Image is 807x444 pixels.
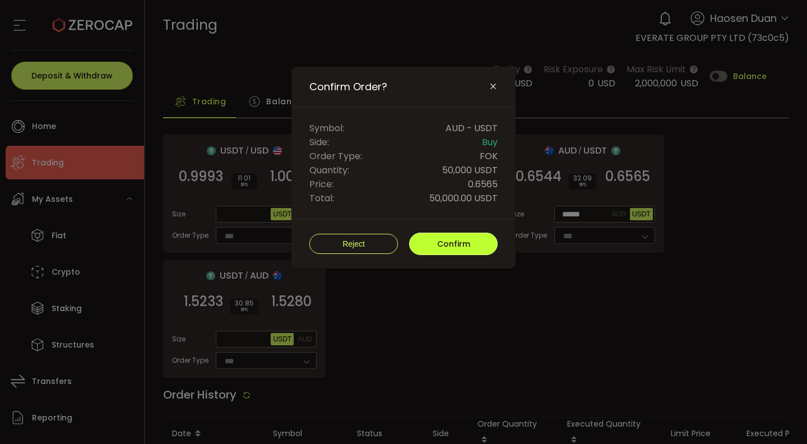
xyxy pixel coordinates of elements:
span: Order Type: [309,149,362,163]
span: Quantity: [309,163,349,177]
span: AUD - USDT [446,121,498,135]
button: Reject [309,234,398,254]
span: 50,000 USDT [442,163,498,177]
span: Buy [482,135,498,149]
span: Reject [342,239,365,248]
span: Confirm [437,238,470,249]
span: Side: [309,135,329,149]
span: Price: [309,177,333,191]
span: FOK [480,149,498,163]
span: Total: [309,191,334,205]
iframe: Chat Widget [751,390,807,444]
div: Confirm Order? [291,67,516,269]
span: 0.6565 [468,177,498,191]
span: 50,000.00 USDT [429,191,498,205]
button: Confirm [409,233,498,255]
span: Symbol: [309,121,344,135]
